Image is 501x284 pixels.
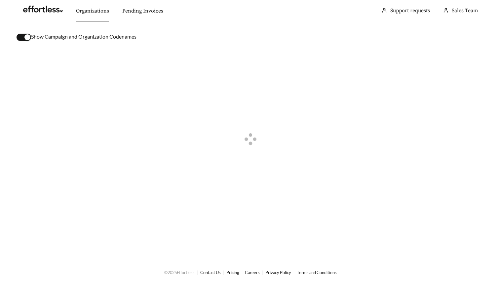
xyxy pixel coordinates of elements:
[390,7,430,14] a: Support requests
[265,270,291,275] a: Privacy Policy
[245,270,260,275] a: Careers
[122,8,163,14] a: Pending Invoices
[452,7,478,14] span: Sales Team
[76,8,109,14] a: Organizations
[226,270,239,275] a: Pricing
[164,270,195,275] span: © 2025 Effortless
[200,270,221,275] a: Contact Us
[17,33,484,41] div: Show Campaign and Organization Codenames
[297,270,337,275] a: Terms and Conditions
